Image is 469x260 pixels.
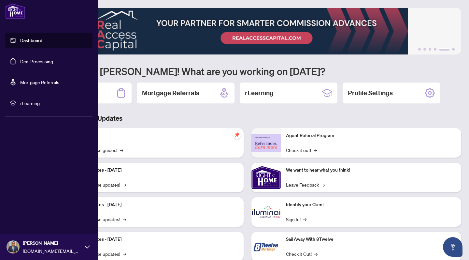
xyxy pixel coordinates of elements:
img: We want to hear what you think! [251,163,281,192]
p: We want to hear what you think! [286,167,456,174]
span: pushpin [233,131,241,139]
h3: Brokerage & Industry Updates [34,114,461,123]
a: Check it Out!→ [286,250,318,257]
span: [PERSON_NAME] [23,239,81,247]
p: Platform Updates - [DATE] [68,201,238,208]
img: Agent Referral Program [251,134,281,152]
p: Platform Updates - [DATE] [68,236,238,243]
a: Check it out!→ [286,146,317,154]
img: Slide 4 [34,8,461,54]
p: Platform Updates - [DATE] [68,167,238,174]
button: 2 [423,48,426,51]
h2: Profile Settings [348,88,393,98]
h1: Welcome back [PERSON_NAME]! What are you working on [DATE]? [34,65,461,77]
a: Dashboard [20,38,42,43]
a: Sign In!→ [286,216,306,223]
button: 4 [434,48,436,51]
a: Mortgage Referrals [20,79,59,85]
button: 5 [439,48,449,51]
span: → [123,216,126,223]
span: → [120,146,123,154]
span: → [123,250,126,257]
span: → [314,146,317,154]
img: logo [5,3,25,19]
h2: rLearning [245,88,274,98]
a: Deal Processing [20,58,53,64]
h2: Mortgage Referrals [142,88,199,98]
span: → [303,216,306,223]
p: Sail Away With 8Twelve [286,236,456,243]
button: 3 [429,48,431,51]
span: rLearning [20,99,88,107]
p: Agent Referral Program [286,132,456,139]
span: → [321,181,325,188]
button: Open asap [443,237,462,257]
span: → [123,181,126,188]
img: Profile Icon [7,241,19,253]
p: Identify your Client [286,201,456,208]
a: Leave Feedback→ [286,181,325,188]
span: → [314,250,318,257]
img: Identify your Client [251,197,281,227]
span: [DOMAIN_NAME][EMAIL_ADDRESS][DOMAIN_NAME] [23,247,81,254]
button: 6 [452,48,455,51]
p: Self-Help [68,132,238,139]
button: 1 [418,48,421,51]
